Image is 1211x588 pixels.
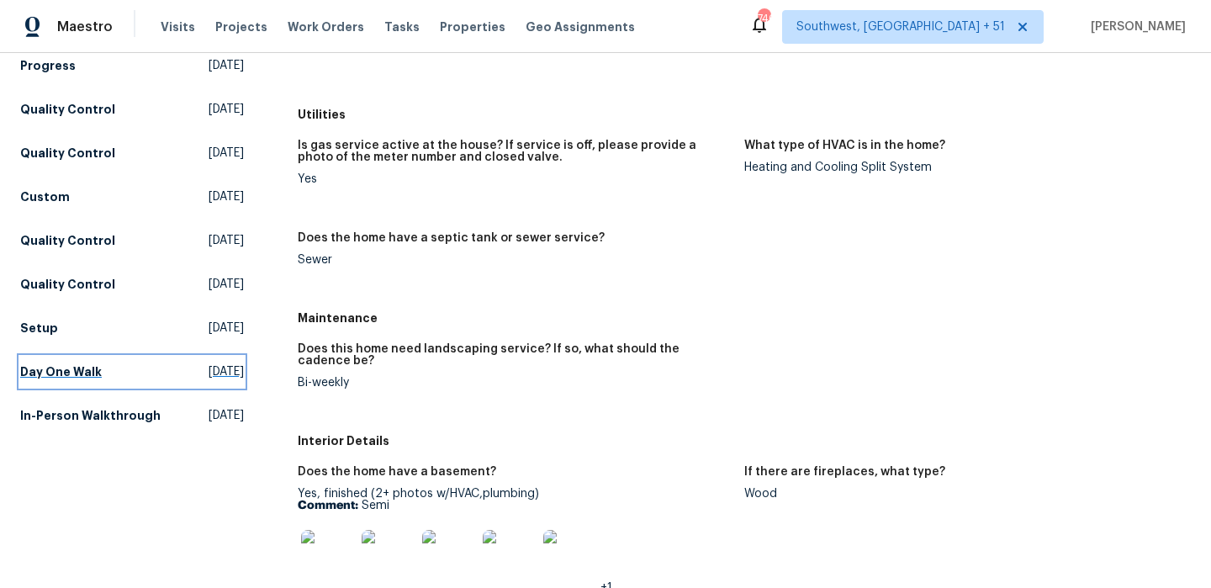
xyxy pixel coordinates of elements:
[20,138,244,168] a: Quality Control[DATE]
[758,10,769,27] div: 746
[298,432,1191,449] h5: Interior Details
[298,343,731,367] h5: Does this home need landscaping service? If so, what should the cadence be?
[744,140,945,151] h5: What type of HVAC is in the home?
[744,466,945,478] h5: If there are fireplaces, what type?
[20,357,244,387] a: Day One Walk[DATE]
[384,21,420,33] span: Tasks
[57,19,113,35] span: Maestro
[209,57,244,74] span: [DATE]
[20,101,115,118] h5: Quality Control
[161,19,195,35] span: Visits
[20,57,76,74] h5: Progress
[20,363,102,380] h5: Day One Walk
[288,19,364,35] span: Work Orders
[796,19,1005,35] span: Southwest, [GEOGRAPHIC_DATA] + 51
[209,145,244,162] span: [DATE]
[20,276,115,293] h5: Quality Control
[298,310,1191,326] h5: Maintenance
[209,101,244,118] span: [DATE]
[298,377,731,389] div: Bi-weekly
[298,500,358,511] b: Comment:
[209,232,244,249] span: [DATE]
[298,466,496,478] h5: Does the home have a basement?
[744,162,1177,173] div: Heating and Cooling Split System
[20,50,244,81] a: Progress[DATE]
[298,140,731,163] h5: Is gas service active at the house? If service is off, please provide a photo of the meter number...
[298,500,731,511] p: Semi
[298,254,731,266] div: Sewer
[298,173,731,185] div: Yes
[20,320,58,336] h5: Setup
[209,188,244,205] span: [DATE]
[20,188,70,205] h5: Custom
[20,269,244,299] a: Quality Control[DATE]
[209,276,244,293] span: [DATE]
[20,407,161,424] h5: In-Person Walkthrough
[20,145,115,162] h5: Quality Control
[20,182,244,212] a: Custom[DATE]
[209,320,244,336] span: [DATE]
[1084,19,1186,35] span: [PERSON_NAME]
[20,400,244,431] a: In-Person Walkthrough[DATE]
[20,94,244,124] a: Quality Control[DATE]
[20,313,244,343] a: Setup[DATE]
[440,19,505,35] span: Properties
[209,363,244,380] span: [DATE]
[215,19,267,35] span: Projects
[526,19,635,35] span: Geo Assignments
[209,407,244,424] span: [DATE]
[298,232,605,244] h5: Does the home have a septic tank or sewer service?
[298,106,1191,123] h5: Utilities
[744,488,1177,500] div: Wood
[20,225,244,256] a: Quality Control[DATE]
[20,232,115,249] h5: Quality Control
